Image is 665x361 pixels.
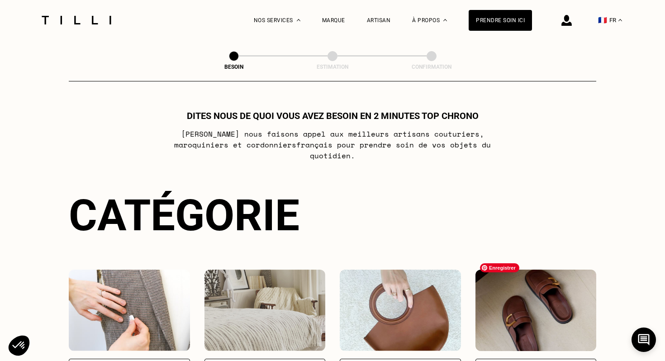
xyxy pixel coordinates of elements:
img: Vêtements [69,270,190,351]
img: Accessoires [340,270,461,351]
span: 🇫🇷 [598,16,607,24]
div: Estimation [287,64,378,70]
div: Confirmation [386,64,477,70]
span: Enregistrer [480,263,519,272]
a: Prendre soin ici [469,10,532,31]
img: Menu déroulant à propos [443,19,447,21]
h1: Dites nous de quoi vous avez besoin en 2 minutes top chrono [187,110,479,121]
img: Menu déroulant [297,19,300,21]
img: Logo du service de couturière Tilli [38,16,114,24]
img: icône connexion [561,15,572,26]
img: Chaussures [475,270,597,351]
div: Besoin [189,64,279,70]
img: Intérieur [204,270,326,351]
img: menu déroulant [618,19,622,21]
a: Artisan [367,17,391,24]
p: [PERSON_NAME] nous faisons appel aux meilleurs artisans couturiers , maroquiniers et cordonniers ... [153,128,512,161]
div: Catégorie [69,190,596,241]
a: Marque [322,17,345,24]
